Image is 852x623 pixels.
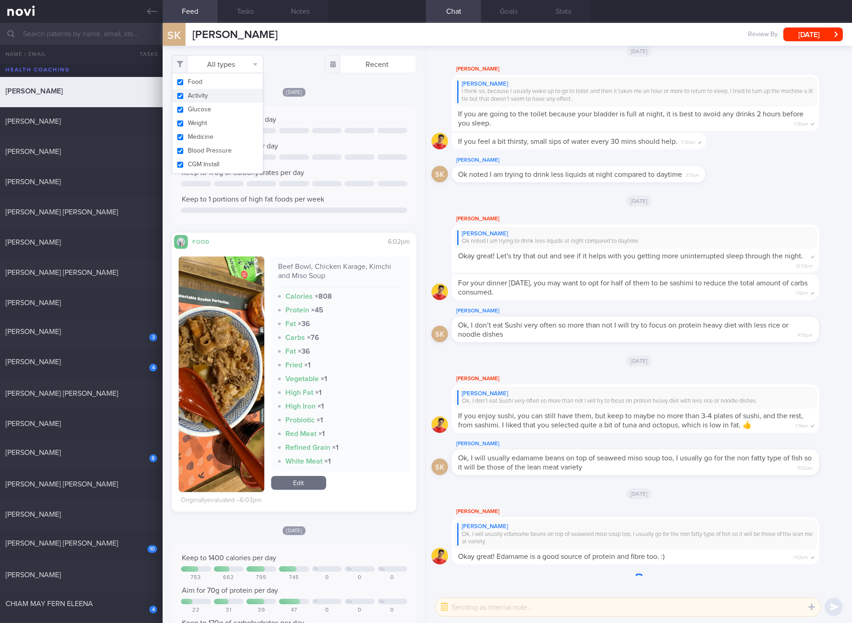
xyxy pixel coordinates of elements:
span: 12:53pm [796,261,813,269]
span: If you feel a bit thirsty, small sips of water every 30 mins should help. [458,138,677,145]
span: [DATE] [626,46,652,57]
span: [PERSON_NAME] [PERSON_NAME] [5,540,118,547]
span: Ok, I don’t eat Sushi very often so more than not I will try to focus on protein heavy diet with ... [458,322,788,338]
div: [PERSON_NAME] [452,155,733,166]
div: [PERSON_NAME] [457,390,814,398]
strong: × 76 [307,334,319,341]
span: Ok, I will usually edamame beans on top of seaweed miso soup too, I usually go for the non fatty ... [458,454,812,471]
strong: × 1 [317,416,323,424]
span: 1:02pm [794,552,808,561]
div: [PERSON_NAME] [452,373,847,384]
strong: Calories [285,293,313,300]
div: [PERSON_NAME] [457,230,814,238]
div: 745 [279,574,309,581]
span: [PERSON_NAME] [5,178,61,186]
span: If you are going to the toilet because your bladder is full at night, it is best to avoid any dri... [458,110,803,127]
strong: Refined Grain [285,444,330,451]
span: Keep to 1 portions of high fat foods per week [182,196,324,203]
span: 6:02pm [388,239,410,245]
span: [PERSON_NAME] [PERSON_NAME] [5,208,118,216]
div: 0 [344,607,374,614]
div: 39 [246,607,276,614]
div: 47 [279,607,309,614]
button: Activity [172,89,263,103]
span: [DATE] [626,488,652,499]
span: [PERSON_NAME] [5,328,61,335]
strong: × 36 [298,348,310,355]
span: [PERSON_NAME] [5,148,61,155]
strong: × 45 [311,306,323,314]
span: [PERSON_NAME] [5,571,61,579]
span: [DATE] [626,196,652,207]
span: [PERSON_NAME] [5,239,61,246]
div: Food [188,237,224,245]
span: [PERSON_NAME] [192,29,278,40]
div: Ok noted I am trying to drink less liquids at night compared to daytime [457,238,814,245]
div: 8 [149,454,157,462]
strong: × 36 [298,320,310,328]
span: Okay great! Let's try that out and see if it helps with you getting more uninterrupted sleep thro... [458,252,803,260]
strong: Probiotic [285,416,315,424]
button: Weight [172,116,263,130]
span: Keep to 1400 calories per day [182,554,276,562]
span: Review By [748,31,778,39]
div: [PERSON_NAME] [457,81,814,88]
div: [PERSON_NAME] [452,506,847,517]
div: [PERSON_NAME] [452,438,847,449]
div: Ok, I will usually edamame beans on top of seaweed miso soup too, I usually go for the non fatty ... [457,531,814,546]
span: For your dinner [DATE], you may want to opt for half of them to be sashimi to reduce the total am... [458,279,808,296]
div: SK [431,459,448,475]
strong: High Fat [285,389,313,396]
strong: × 1 [324,458,331,465]
span: [PERSON_NAME] [5,87,63,95]
div: 0 [312,574,342,581]
a: Edit [271,476,326,490]
span: 4:56pm [797,330,813,339]
span: 11:52am [797,463,813,471]
strong: Fried [285,361,302,369]
img: Beef Bowl, Chicken Karage, Kimchi and Miso Soup [179,257,264,492]
div: Originally evaluated – 6:03pm [181,497,262,505]
span: 7:30am [794,119,808,127]
strong: White Meat [285,458,322,465]
span: If you enjoy sushi, you can still have them, but keep to maybe no more than 3-4 plates of sushi, ... [458,412,803,429]
div: 662 [214,574,244,581]
div: Beef Bowl, Chicken Karage, Kimchi and Miso Soup [278,262,403,287]
div: 10 [147,545,157,553]
span: Okay great! Edamame is a good source of protein and fibre too. :) [458,553,665,560]
div: Su [380,599,385,604]
div: SK [431,166,448,183]
div: [PERSON_NAME] [452,213,847,224]
strong: × 1 [332,444,339,451]
div: 0 [377,574,407,581]
div: 4 [149,606,157,613]
div: 0 [377,607,407,614]
div: Sa [347,599,352,604]
div: [PERSON_NAME] [452,64,847,75]
div: 753 [181,574,211,581]
div: I think so, because I usually wake up to go to toilet and then it takes me an hour or more to ret... [457,88,814,103]
button: Blood Pressure [172,144,263,158]
div: 31 [214,607,244,614]
div: Fr [314,599,318,604]
div: 22 [181,607,211,614]
strong: Red Meat [285,430,317,437]
span: [DATE] [283,526,306,535]
div: 0 [312,607,342,614]
span: [PERSON_NAME] [5,420,61,427]
span: Ok noted I am trying to drink less liquids at night compared to daytime [458,171,682,178]
strong: × 1 [318,430,325,437]
span: [PERSON_NAME] [5,358,61,366]
span: [PERSON_NAME] [5,299,61,306]
strong: Vegetable [285,375,319,383]
span: [PERSON_NAME] [5,118,61,125]
button: Medicine [172,130,263,144]
span: CHIAM MAY FERN ELEENA [5,600,93,607]
span: [PERSON_NAME] [5,511,61,518]
button: Tasks [126,45,163,63]
strong: Fat [285,348,296,355]
span: [PERSON_NAME] [PERSON_NAME] [5,269,118,276]
button: Glucose [172,103,263,116]
strong: × 1 [315,389,322,396]
span: [DATE] [626,355,652,366]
